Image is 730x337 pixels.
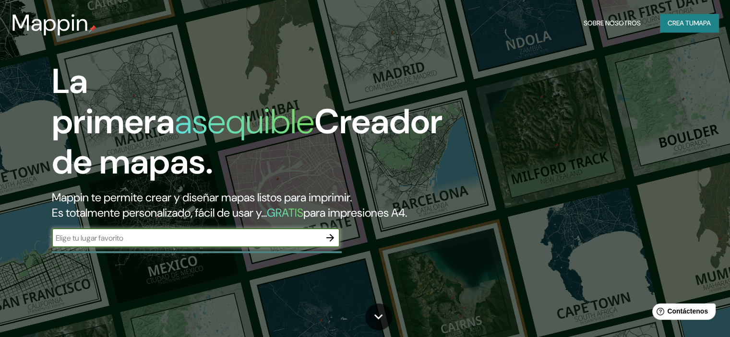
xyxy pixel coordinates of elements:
[52,232,321,244] input: Elige tu lugar favorito
[303,205,407,220] font: para impresiones A4.
[645,300,719,326] iframe: Lanzador de widgets de ayuda
[52,59,175,144] font: La primera
[660,14,718,32] button: Crea tumapa
[580,14,645,32] button: Sobre nosotros
[694,19,711,27] font: mapa
[52,205,267,220] font: Es totalmente personalizado, fácil de usar y...
[52,190,352,205] font: Mappin te permite crear y diseñar mapas listos para imprimir.
[52,99,443,184] font: Creador de mapas.
[175,99,314,144] font: asequible
[668,19,694,27] font: Crea tu
[267,205,303,220] font: GRATIS
[584,19,641,27] font: Sobre nosotros
[12,8,89,38] font: Mappin
[89,25,96,33] img: pin de mapeo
